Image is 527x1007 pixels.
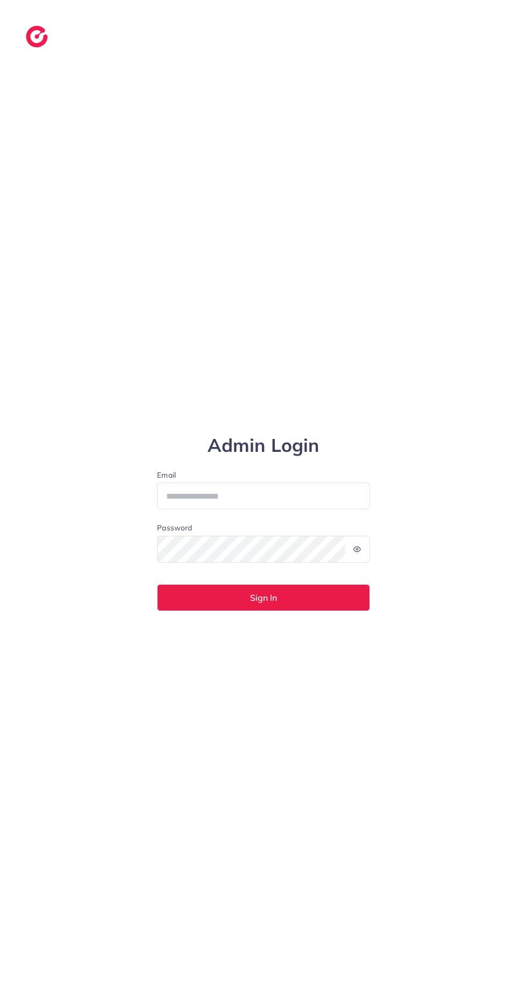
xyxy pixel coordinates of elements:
[26,26,48,47] img: logo
[157,522,192,533] label: Password
[157,584,370,611] button: Sign In
[157,470,370,480] label: Email
[250,593,277,602] span: Sign In
[157,435,370,457] h1: Admin Login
